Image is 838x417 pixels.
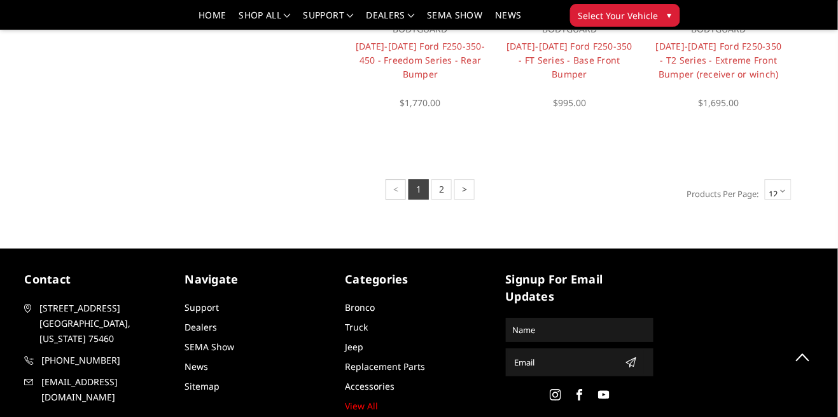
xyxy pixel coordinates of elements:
span: [PHONE_NUMBER] [42,353,172,368]
span: $1,695.00 [699,97,739,109]
a: shop all [239,11,291,29]
a: SEMA Show [427,11,482,29]
a: [DATE]-[DATE] Ford F250-350-450 - Freedom Series - Rear Bumper [356,40,485,80]
span: [STREET_ADDRESS] [GEOGRAPHIC_DATA], [US_STATE] 75460 [40,301,170,346]
a: Bronco [346,301,375,313]
h5: Categories [346,271,493,288]
a: Jeep [346,341,364,353]
a: Click to Top [787,341,819,373]
a: Replacement Parts [346,360,426,373]
span: Select Your Vehicle [578,9,659,22]
a: View All [346,400,379,412]
h5: contact [25,271,172,288]
a: > [454,179,475,200]
a: News [495,11,521,29]
button: Select Your Vehicle [570,4,680,27]
a: 1 [409,179,429,200]
a: [DATE]-[DATE] Ford F250-350 - FT Series - Base Front Bumper [506,40,632,80]
input: Name [508,320,652,340]
span: [EMAIL_ADDRESS][DOMAIN_NAME] [42,374,172,405]
a: Dealers [367,11,415,29]
h5: signup for email updates [506,271,653,305]
a: Home [199,11,226,29]
a: Support [185,301,220,313]
a: Support [304,11,354,29]
a: [PHONE_NUMBER] [25,353,172,368]
label: Products Per Page: [680,184,759,203]
input: Email [510,352,620,373]
h5: Navigate [185,271,333,288]
a: Accessories [346,380,395,392]
a: SEMA Show [185,341,235,353]
a: [DATE]-[DATE] Ford F250-350 - T2 Series - Extreme Front Bumper (receiver or winch) [656,40,782,80]
iframe: Chat Widget [774,356,838,417]
a: News [185,360,209,373]
a: Sitemap [185,380,220,392]
a: 2 [431,179,452,200]
a: Truck [346,321,368,333]
span: $1,770.00 [400,97,441,109]
a: < [386,179,406,200]
a: [EMAIL_ADDRESS][DOMAIN_NAME] [25,374,172,405]
span: ▾ [667,8,672,22]
span: $995.00 [553,97,586,109]
a: Dealers [185,321,218,333]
